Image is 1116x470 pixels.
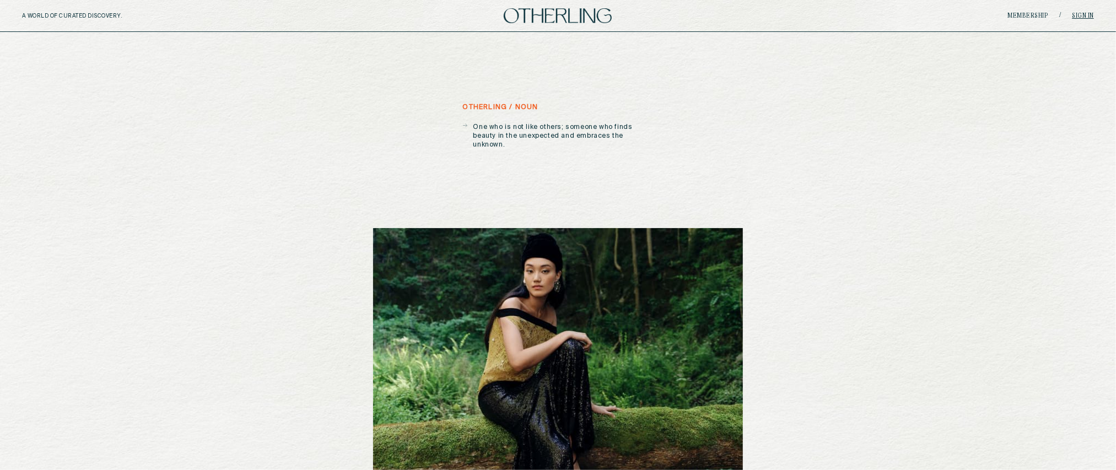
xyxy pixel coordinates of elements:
h5: A WORLD OF CURATED DISCOVERY. [22,13,170,19]
a: Sign in [1072,13,1094,19]
p: One who is not like others; someone who finds beauty in the unexpected and embraces the unknown. [473,123,654,149]
span: / [1059,12,1061,20]
img: logo [504,8,612,23]
h5: otherling / noun [463,104,538,111]
a: Membership [1007,13,1048,19]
